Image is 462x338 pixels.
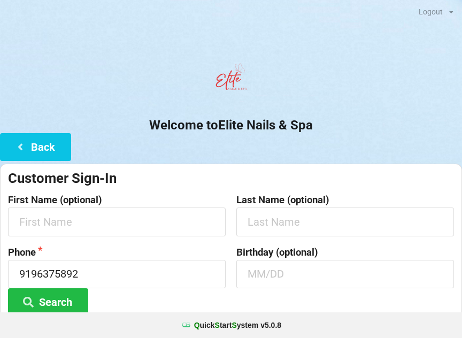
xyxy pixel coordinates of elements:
[194,320,281,331] b: uick tart ystem v 5.0.8
[236,260,454,288] input: MM/DD
[236,195,454,205] label: Last Name (optional)
[181,320,191,331] img: favicon.ico
[236,247,454,258] label: Birthday (optional)
[8,170,454,187] div: Customer Sign-In
[419,8,443,16] div: Logout
[8,288,88,316] button: Search
[236,208,454,236] input: Last Name
[215,321,220,329] span: S
[8,247,226,258] label: Phone
[232,321,236,329] span: S
[8,260,226,288] input: 1234567890
[8,208,226,236] input: First Name
[210,58,252,101] img: EliteNailsSpa-Logo1.png
[194,321,200,329] span: Q
[8,195,226,205] label: First Name (optional)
